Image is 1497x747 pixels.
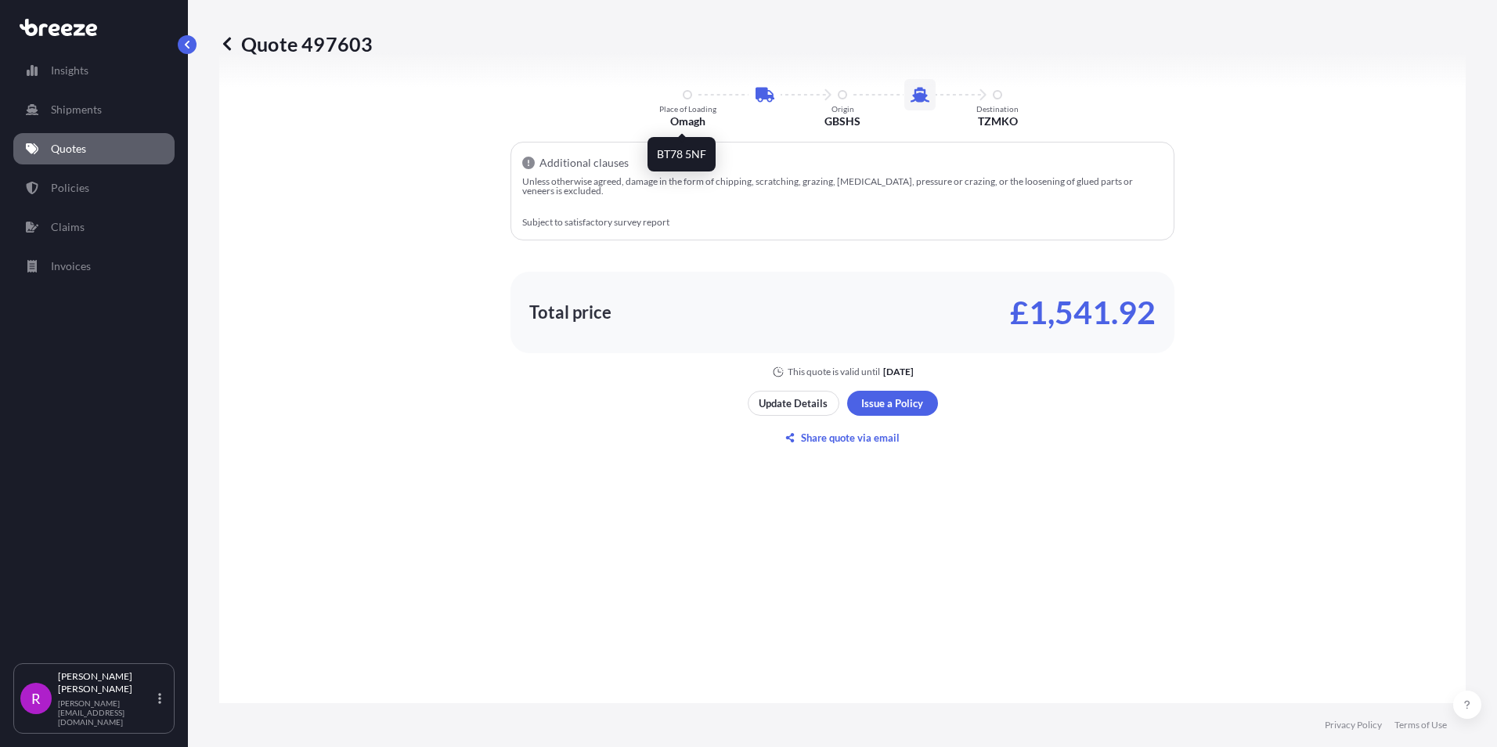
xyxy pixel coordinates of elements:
[976,104,1019,114] p: Destination
[801,430,900,446] p: Share quote via email
[529,305,611,320] p: Total price
[13,211,175,243] a: Claims
[759,395,828,411] p: Update Details
[748,425,938,450] button: Share quote via email
[659,104,716,114] p: Place of Loading
[847,391,938,416] button: Issue a Policy
[748,391,839,416] button: Update Details
[522,175,1133,197] span: Unless otherwise agreed, damage in the form of chipping, scratching, grazing, [MEDICAL_DATA], pre...
[13,133,175,164] a: Quotes
[861,395,923,411] p: Issue a Policy
[883,366,914,378] p: [DATE]
[31,691,41,706] span: R
[51,180,89,196] p: Policies
[58,670,155,695] p: [PERSON_NAME] [PERSON_NAME]
[13,172,175,204] a: Policies
[670,114,705,129] p: Omagh
[51,102,102,117] p: Shipments
[657,146,706,162] span: BT78 5NF
[539,155,629,171] p: Additional clauses
[13,94,175,125] a: Shipments
[51,141,86,157] p: Quotes
[13,55,175,86] a: Insights
[788,366,880,378] p: This quote is valid until
[831,104,854,114] p: Origin
[51,258,91,274] p: Invoices
[51,219,85,235] p: Claims
[51,63,88,78] p: Insights
[58,698,155,727] p: [PERSON_NAME][EMAIL_ADDRESS][DOMAIN_NAME]
[1394,719,1447,731] a: Terms of Use
[978,114,1018,129] p: TZMKO
[522,216,669,228] span: Subject to satisfactory survey report
[219,31,373,56] p: Quote 497603
[1325,719,1382,731] a: Privacy Policy
[13,251,175,282] a: Invoices
[824,114,860,129] p: GBSHS
[1010,300,1156,325] p: £1,541.92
